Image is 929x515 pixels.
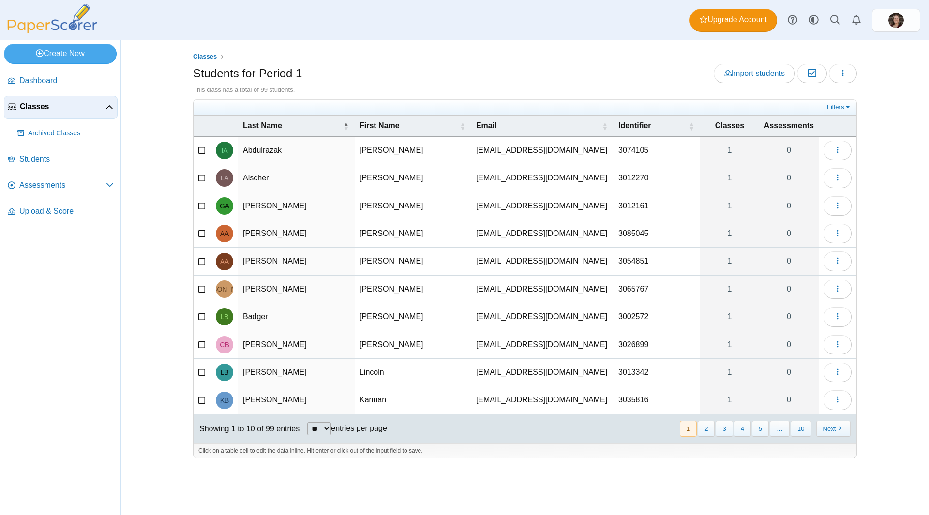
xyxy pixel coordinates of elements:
[888,13,904,28] span: Tiffany Hansen
[618,121,651,130] span: Identifier
[614,386,700,414] td: 3035816
[355,220,471,248] td: [PERSON_NAME]
[355,303,471,331] td: [PERSON_NAME]
[689,116,694,136] span: Identifier : Activate to sort
[238,386,355,414] td: [PERSON_NAME]
[824,103,854,112] a: Filters
[20,102,105,112] span: Classes
[355,137,471,164] td: [PERSON_NAME]
[872,9,920,32] a: ps.VgilASIvL3uAGPe5
[689,9,777,32] a: Upgrade Account
[220,175,228,181] span: Landon Alscher
[724,69,785,77] span: Import students
[716,421,733,437] button: 3
[238,192,355,220] td: [PERSON_NAME]
[355,276,471,303] td: [PERSON_NAME]
[238,303,355,331] td: Badger
[221,147,227,154] span: Isabella Abdulrazak
[14,122,118,145] a: Archived Classes
[238,276,355,303] td: [PERSON_NAME]
[764,121,814,130] span: Assessments
[759,303,819,330] a: 0
[759,386,819,413] a: 0
[759,137,819,164] a: 0
[759,276,819,303] a: 0
[614,276,700,303] td: 3065767
[759,220,819,247] a: 0
[4,174,118,197] a: Assessments
[28,129,114,138] span: Archived Classes
[220,397,229,404] span: Kannan Boyer
[614,359,700,386] td: 3013342
[759,331,819,358] a: 0
[355,164,471,192] td: [PERSON_NAME]
[220,313,228,320] span: Lyla Badger
[238,220,355,248] td: [PERSON_NAME]
[471,386,614,414] td: [EMAIL_ADDRESS][DOMAIN_NAME]
[194,443,856,458] div: Click on a table cell to edit the data inline. Hit enter or click out of the input field to save.
[238,137,355,164] td: Abdulrazak
[331,424,387,432] label: entries per page
[471,220,614,248] td: [EMAIL_ADDRESS][DOMAIN_NAME]
[238,331,355,359] td: [PERSON_NAME]
[715,121,745,130] span: Classes
[193,53,217,60] span: Classes
[759,164,819,191] a: 0
[614,303,700,331] td: 3002572
[355,359,471,386] td: Lincoln
[19,154,114,164] span: Students
[752,421,769,437] button: 5
[471,164,614,192] td: [EMAIL_ADDRESS][DOMAIN_NAME]
[355,331,471,359] td: [PERSON_NAME]
[714,64,795,83] a: Import students
[759,192,819,220] a: 0
[700,220,759,247] a: 1
[471,331,614,359] td: [EMAIL_ADDRESS][DOMAIN_NAME]
[355,192,471,220] td: [PERSON_NAME]
[476,121,497,130] span: Email
[614,192,700,220] td: 3012161
[19,75,114,86] span: Dashboard
[220,258,229,265] span: Ashlyn Archer
[614,331,700,359] td: 3026899
[759,248,819,275] a: 0
[471,248,614,275] td: [EMAIL_ADDRESS][DOMAIN_NAME]
[343,116,349,136] span: Last Name : Activate to invert sorting
[700,331,759,358] a: 1
[700,164,759,191] a: 1
[700,276,759,303] a: 1
[471,303,614,331] td: [EMAIL_ADDRESS][DOMAIN_NAME]
[194,414,300,443] div: Showing 1 to 10 of 99 entries
[700,359,759,386] a: 1
[791,421,811,437] button: 10
[4,44,117,63] a: Create New
[680,421,697,437] button: 1
[846,10,867,31] a: Alerts
[816,421,851,437] button: Next
[471,192,614,220] td: [EMAIL_ADDRESS][DOMAIN_NAME]
[19,206,114,217] span: Upload & Score
[355,386,471,414] td: Kannan
[888,13,904,28] img: ps.VgilASIvL3uAGPe5
[4,200,118,223] a: Upload & Score
[4,96,118,119] a: Classes
[220,341,229,348] span: Cole Baughn
[759,359,819,386] a: 0
[220,230,229,237] span: Anamaria Aparicio Prada
[614,248,700,275] td: 3054851
[700,248,759,275] a: 1
[238,359,355,386] td: [PERSON_NAME]
[614,164,700,192] td: 3012270
[614,220,700,248] td: 3085045
[191,51,220,63] a: Classes
[4,70,118,93] a: Dashboard
[471,137,614,164] td: [EMAIL_ADDRESS][DOMAIN_NAME]
[700,15,767,25] span: Upgrade Account
[471,276,614,303] td: [EMAIL_ADDRESS][DOMAIN_NAME]
[355,248,471,275] td: [PERSON_NAME]
[243,121,282,130] span: Last Name
[770,421,790,437] span: …
[193,86,857,94] div: This class has a total of 99 students.
[460,116,465,136] span: First Name : Activate to sort
[19,180,106,191] span: Assessments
